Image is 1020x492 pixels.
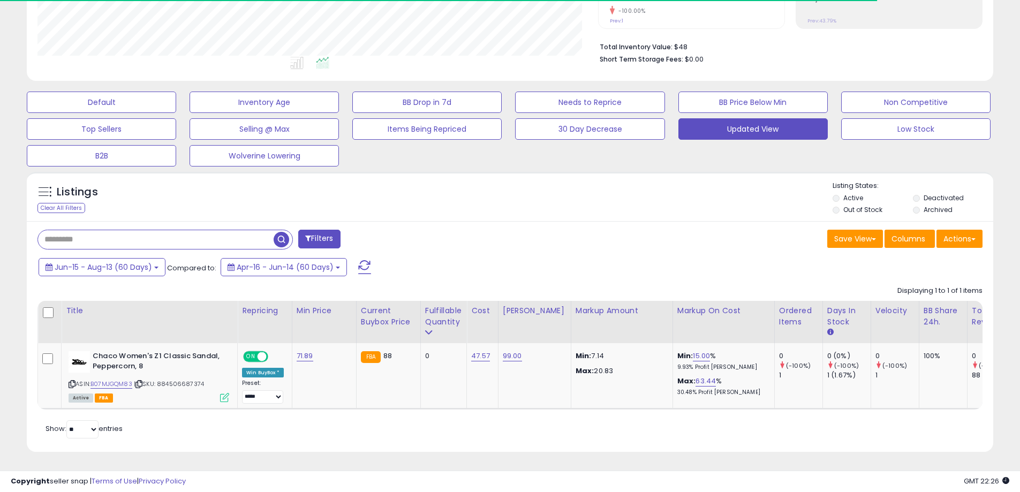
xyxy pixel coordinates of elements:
button: Wolverine Lowering [190,145,339,166]
button: Filters [298,230,340,248]
div: seller snap | | [11,476,186,487]
div: Total Rev. [972,305,1011,328]
strong: Copyright [11,476,50,486]
label: Deactivated [924,193,964,202]
span: Apr-16 - Jun-14 (60 Days) [237,262,334,273]
b: Short Term Storage Fees: [600,55,683,64]
button: Low Stock [841,118,991,140]
button: Columns [885,230,935,248]
div: Markup on Cost [677,305,770,316]
div: 0 (0%) [827,351,871,361]
small: Prev: 43.79% [807,18,836,24]
a: 15.00 [693,351,710,361]
div: Clear All Filters [37,203,85,213]
span: 2025-08-14 22:26 GMT [964,476,1009,486]
div: 0 [972,351,1015,361]
button: Inventory Age [190,92,339,113]
button: 30 Day Decrease [515,118,664,140]
a: 99.00 [503,351,522,361]
span: ON [244,352,258,361]
p: 7.14 [576,351,664,361]
div: Preset: [242,380,284,404]
th: The percentage added to the cost of goods (COGS) that forms the calculator for Min & Max prices. [673,301,774,343]
div: Cost [471,305,494,316]
div: 100% [924,351,959,361]
div: Ordered Items [779,305,818,328]
span: All listings currently available for purchase on Amazon [69,393,93,403]
a: 63.44 [696,376,716,387]
b: Min: [677,351,693,361]
button: Updated View [678,118,828,140]
label: Archived [924,205,953,214]
span: Compared to: [167,263,216,273]
button: Save View [827,230,883,248]
strong: Max: [576,366,594,376]
span: Columns [891,233,925,244]
small: Days In Stock. [827,328,834,337]
div: Title [66,305,233,316]
div: Displaying 1 to 1 of 1 items [897,286,983,296]
button: Apr-16 - Jun-14 (60 Days) [221,258,347,276]
a: Privacy Policy [139,476,186,486]
div: ASIN: [69,351,229,401]
button: BB Price Below Min [678,92,828,113]
div: Min Price [297,305,352,316]
span: FBA [95,393,113,403]
div: BB Share 24h. [924,305,963,328]
label: Out of Stock [843,205,882,214]
span: Show: entries [46,423,123,434]
div: Win BuyBox * [242,368,284,377]
p: Listing States: [833,181,993,191]
button: Top Sellers [27,118,176,140]
small: -100.00% [615,7,645,15]
a: Terms of Use [92,476,137,486]
div: Fulfillable Quantity [425,305,462,328]
span: 88 [383,351,392,361]
img: 31igVcfTKmL._SL40_.jpg [69,351,90,373]
b: Chaco Women's Z1 Classic Sandal, Peppercorn, 8 [93,351,223,374]
button: Default [27,92,176,113]
small: (-100%) [882,361,907,370]
div: % [677,351,766,371]
h5: Listings [57,185,98,200]
button: Needs to Reprice [515,92,664,113]
div: 0 [779,351,822,361]
a: 71.89 [297,351,313,361]
small: Prev: 1 [610,18,623,24]
button: Actions [936,230,983,248]
button: BB Drop in 7d [352,92,502,113]
button: Items Being Repriced [352,118,502,140]
b: Max: [677,376,696,386]
div: Repricing [242,305,288,316]
p: 20.83 [576,366,664,376]
div: [PERSON_NAME] [503,305,566,316]
div: 0 [875,351,919,361]
a: B07MJGQM83 [90,380,132,389]
div: Velocity [875,305,915,316]
small: (-100%) [834,361,859,370]
small: (-100%) [979,361,1003,370]
li: $48 [600,40,974,52]
div: Current Buybox Price [361,305,416,328]
label: Active [843,193,863,202]
p: 30.48% Profit [PERSON_NAME] [677,389,766,396]
span: $0.00 [685,54,704,64]
a: 47.57 [471,351,490,361]
small: (-100%) [786,361,811,370]
div: Days In Stock [827,305,866,328]
span: | SKU: 884506687374 [134,380,204,388]
div: 1 (1.67%) [827,370,871,380]
button: Selling @ Max [190,118,339,140]
span: OFF [267,352,284,361]
span: Jun-15 - Aug-13 (60 Days) [55,262,152,273]
button: Non Competitive [841,92,991,113]
div: 1 [875,370,919,380]
div: 1 [779,370,822,380]
small: FBA [361,351,381,363]
div: Markup Amount [576,305,668,316]
strong: Min: [576,351,592,361]
button: Jun-15 - Aug-13 (60 Days) [39,258,165,276]
b: Total Inventory Value: [600,42,673,51]
div: 0 [425,351,458,361]
button: B2B [27,145,176,166]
